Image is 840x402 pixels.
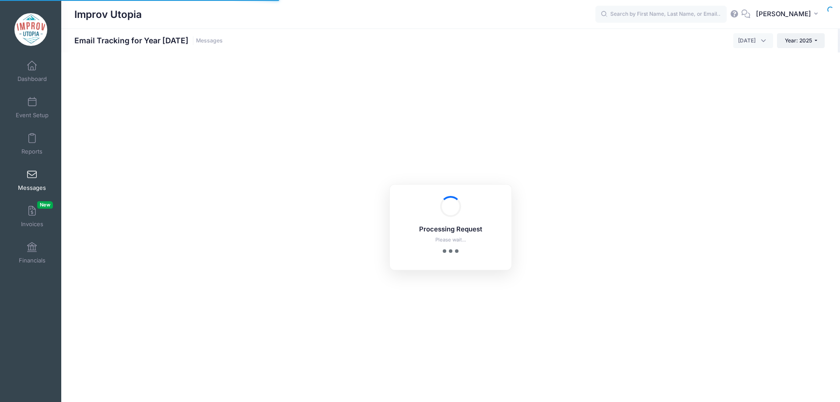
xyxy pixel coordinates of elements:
[401,226,500,234] h5: Processing Request
[21,148,42,155] span: Reports
[785,37,812,44] span: Year: 2025
[11,56,53,87] a: Dashboard
[750,4,827,24] button: [PERSON_NAME]
[17,75,47,83] span: Dashboard
[21,220,43,228] span: Invoices
[11,92,53,123] a: Event Setup
[16,112,49,119] span: Event Setup
[11,201,53,232] a: InvoicesNew
[733,33,773,48] span: September 2025
[14,13,47,46] img: Improv Utopia
[11,129,53,159] a: Reports
[11,238,53,268] a: Financials
[37,201,53,209] span: New
[11,165,53,196] a: Messages
[756,9,811,19] span: [PERSON_NAME]
[74,36,223,45] h1: Email Tracking for Year [DATE]
[401,236,500,244] p: Please wait...
[196,38,223,44] a: Messages
[19,257,45,264] span: Financials
[595,6,727,23] input: Search by First Name, Last Name, or Email...
[738,37,756,45] span: September 2025
[18,184,46,192] span: Messages
[777,33,825,48] button: Year: 2025
[74,4,142,24] h1: Improv Utopia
